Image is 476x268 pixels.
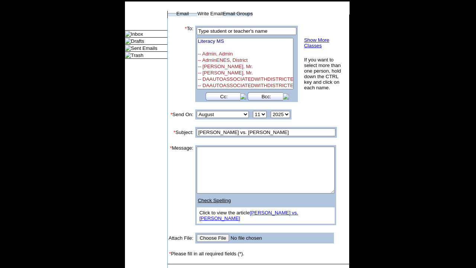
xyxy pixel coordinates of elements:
img: button_left.png [246,92,250,100]
td: Click to view the article [197,208,334,223]
img: spacer.gif [193,238,194,238]
a: Show More Classes [304,37,329,48]
a: Trash [131,52,144,58]
option: -- Admin, Admin [197,51,293,57]
td: Message: [168,145,193,225]
img: spacer.gif [168,225,175,233]
td: If you want to select more than one person, hold down the CTRL key and click on each name. [304,57,343,91]
a: Email [176,11,189,16]
img: spacer.gif [168,102,175,109]
a: Check Spelling [198,198,231,203]
td: Attach File: [168,233,193,243]
option: -- [PERSON_NAME], Mr. [197,70,293,76]
a: Inbox [131,31,143,37]
td: Send On: [168,109,193,119]
a: Email Groups [223,11,253,16]
a: Cc: [220,94,228,99]
img: button_right.png [283,93,289,99]
img: spacer.gif [168,256,175,264]
img: folder_icon.gif [125,52,131,58]
a: Drafts [131,38,144,44]
a: Write Email [197,11,223,16]
img: spacer.gif [193,62,195,66]
a: [PERSON_NAME] vs. [PERSON_NAME] [199,210,298,221]
option: Literacy MS [197,38,293,45]
a: Sent Emails [131,45,157,51]
img: folder_icon.gif [125,31,131,37]
td: To: [168,26,193,102]
option: -- DAAUTOASSOCIATEDWITHDISTRICTES, DAAUTOASSOCIATEDWITHDISTRICTES [197,83,293,89]
td: Subject: [168,127,193,138]
option: -- DAAUTOASSOCIATEDWITHDISTRICTEN, DAAUTOASSOCIATEDWITHDISTRICTEN [197,76,293,83]
option: -- [PERSON_NAME], Mr. [197,64,293,70]
option: -- AdminENES, District [197,57,293,64]
img: spacer.gif [168,119,175,127]
img: button_right.png [240,93,246,99]
td: Please fill in all required fields (*). [168,251,349,256]
a: Bcc: [261,94,271,99]
img: button_left.png [204,92,208,100]
img: spacer.gif [168,138,175,145]
img: folder_icon.gif [125,45,131,51]
img: folder_icon.gif [125,38,131,44]
img: spacer.gif [168,243,175,251]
